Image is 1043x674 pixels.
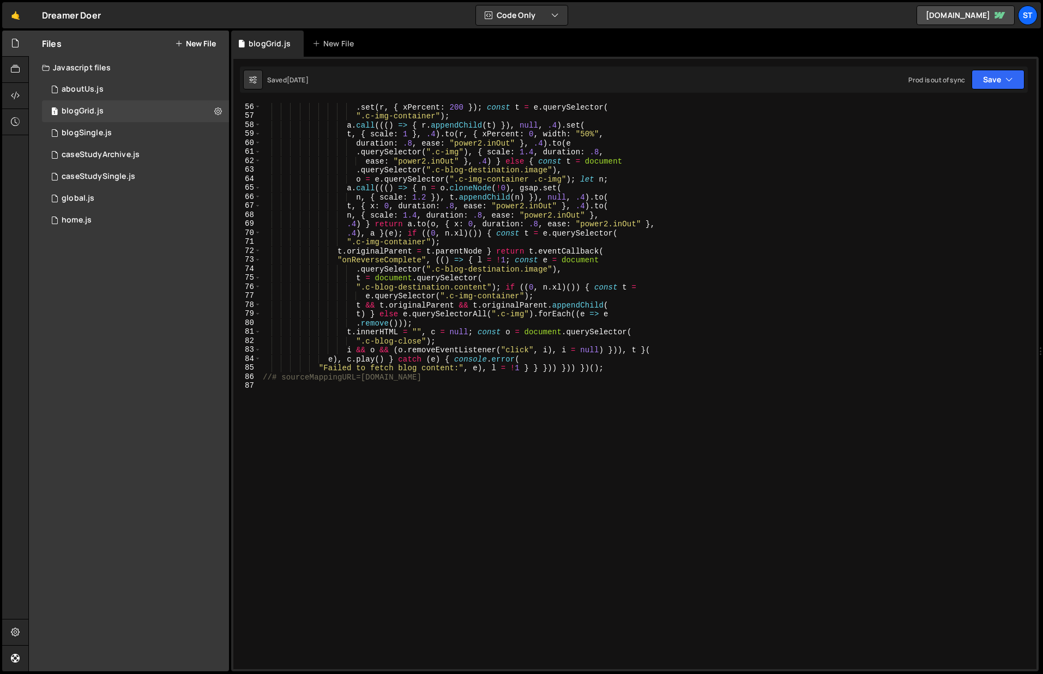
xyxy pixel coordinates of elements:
div: 67 [233,201,261,210]
div: Saved [267,75,309,85]
div: 84 [233,354,261,364]
div: 82 [233,336,261,346]
div: 79 [233,309,261,318]
div: 14607/37969.js [42,209,229,231]
div: 61 [233,147,261,157]
div: Dreamer Doer [42,9,101,22]
div: 14607/41637.js [42,166,229,188]
div: New File [312,38,358,49]
div: 72 [233,246,261,256]
a: ST [1018,5,1038,25]
div: global.js [62,194,94,203]
div: caseStudySingle.js [62,172,135,182]
div: [DATE] [287,75,309,85]
div: caseStudyArchive.js [62,150,140,160]
div: blogSingle.js [62,128,112,138]
button: New File [175,39,216,48]
div: 85 [233,363,261,372]
div: 65 [233,183,261,192]
div: 75 [233,273,261,282]
div: 76 [233,282,261,292]
div: home.js [62,215,92,225]
div: 14607/41089.js [42,122,229,144]
span: 1 [51,108,58,117]
div: 57 [233,111,261,121]
div: 68 [233,210,261,220]
div: 14607/37968.js [42,188,229,209]
div: Javascript files [29,57,229,79]
div: 77 [233,291,261,300]
div: 14607/41073.js [42,100,229,122]
div: 69 [233,219,261,228]
button: Code Only [476,5,568,25]
div: 62 [233,157,261,166]
div: 56 [233,103,261,112]
div: 80 [233,318,261,328]
div: blogGrid.js [249,38,291,49]
div: 58 [233,121,261,130]
a: 🤙 [2,2,29,28]
div: Prod is out of sync [908,75,965,85]
div: 87 [233,381,261,390]
h2: Files [42,38,62,50]
div: 86 [233,372,261,382]
div: 73 [233,255,261,264]
div: 70 [233,228,261,238]
div: 78 [233,300,261,310]
div: blogGrid.js [62,106,104,116]
a: [DOMAIN_NAME] [917,5,1015,25]
div: 64 [233,174,261,184]
div: 81 [233,327,261,336]
div: 74 [233,264,261,274]
div: 66 [233,192,261,202]
div: 59 [233,129,261,139]
div: aboutUs.js [62,85,104,94]
div: 14607/42624.js [42,79,229,100]
div: 60 [233,139,261,148]
div: 63 [233,165,261,174]
: 14607/41446.js [42,144,229,166]
button: Save [972,70,1024,89]
div: 71 [233,237,261,246]
div: 83 [233,345,261,354]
